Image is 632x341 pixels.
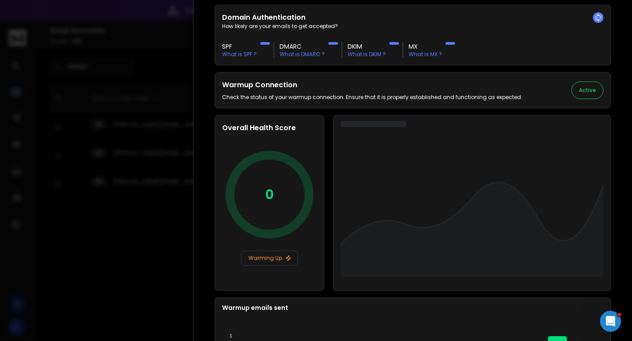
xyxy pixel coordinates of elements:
h2: Warmup Connection [222,80,522,90]
h2: Overall Health Score [222,123,317,133]
p: What is DKIM ? [348,51,386,58]
p: What is SPF ? [222,51,257,58]
p: What is DMARC ? [280,51,325,58]
h3: DMARC [280,42,325,51]
p: Check the status of your warmup connection. Ensure that it is properly established and functionin... [222,94,522,101]
h3: SPF [222,42,257,51]
p: What is MX ? [409,51,442,58]
button: Active [571,82,603,99]
p: Warmup emails sent [222,303,603,312]
h3: DKIM [348,42,386,51]
h2: Domain Authentication [222,12,603,23]
p: Warming Up [245,255,294,262]
p: 0 [265,187,274,202]
tspan: 1 [230,333,232,338]
p: How likely are your emails to get accepted? [222,23,603,30]
iframe: Intercom live chat [600,311,621,332]
h3: MX [409,42,442,51]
